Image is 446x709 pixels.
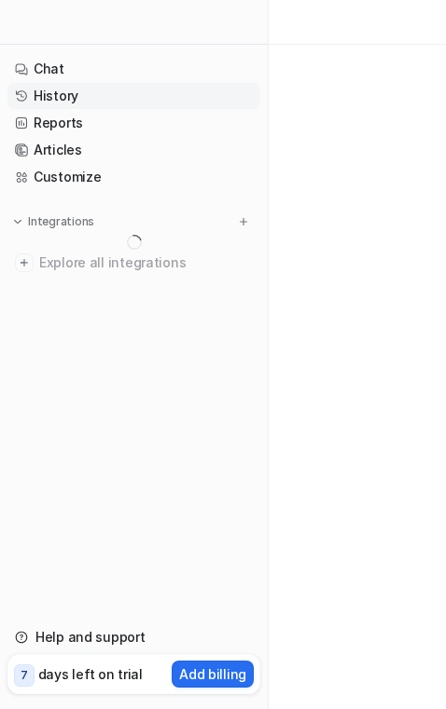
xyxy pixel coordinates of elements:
[15,253,34,272] img: explore all integrations
[7,56,260,82] a: Chat
[7,164,260,190] a: Customize
[7,250,260,276] a: Explore all integrations
[21,667,28,684] p: 7
[28,214,94,229] p: Integrations
[11,215,24,228] img: expand menu
[172,661,254,688] button: Add billing
[179,664,246,684] p: Add billing
[38,664,143,684] p: days left on trial
[7,110,260,136] a: Reports
[7,212,100,231] button: Integrations
[7,137,260,163] a: Articles
[7,83,260,109] a: History
[237,215,250,228] img: menu_add.svg
[39,248,253,278] span: Explore all integrations
[7,624,260,650] a: Help and support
